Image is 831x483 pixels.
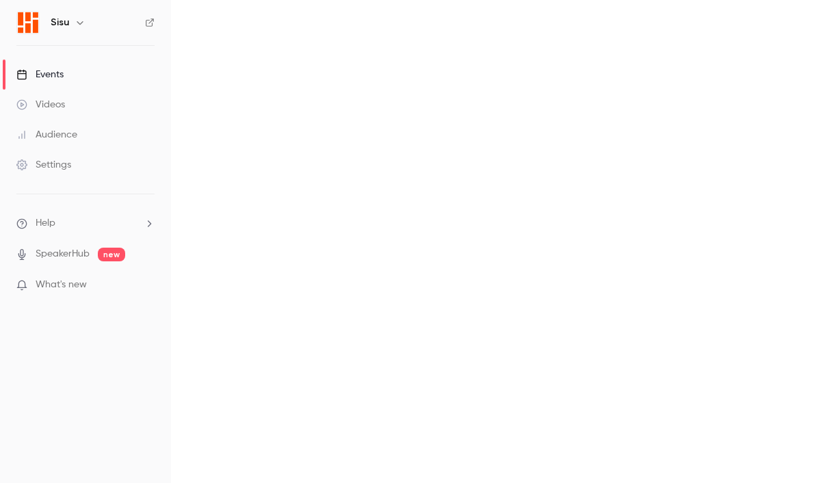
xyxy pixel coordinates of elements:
div: Events [16,68,64,81]
h6: Sisu [51,16,69,29]
span: What's new [36,278,87,292]
img: Sisu [17,12,39,34]
a: SpeakerHub [36,247,90,261]
li: help-dropdown-opener [16,216,155,231]
div: Settings [16,158,71,172]
div: Videos [16,98,65,112]
div: Audience [16,128,77,142]
span: Help [36,216,55,231]
span: new [98,248,125,261]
